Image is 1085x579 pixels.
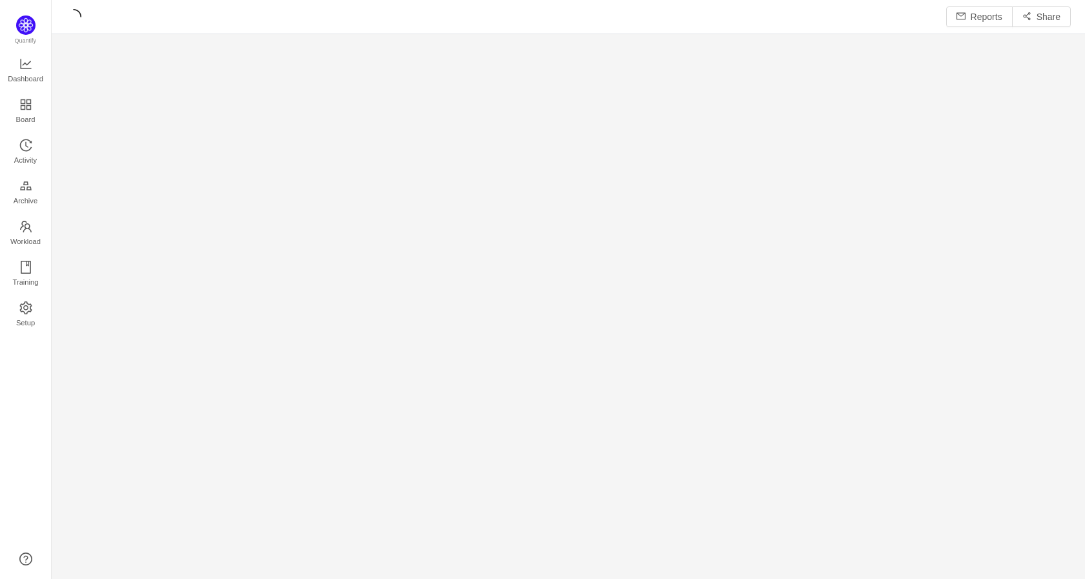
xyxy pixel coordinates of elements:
a: Activity [19,139,32,165]
a: Training [19,261,32,287]
span: Board [16,107,36,132]
span: Setup [16,310,35,336]
span: Dashboard [8,66,43,92]
span: Training [12,269,38,295]
a: icon: question-circle [19,553,32,565]
i: icon: history [19,139,32,152]
i: icon: appstore [19,98,32,111]
i: icon: team [19,220,32,233]
i: icon: loading [66,9,81,25]
span: Workload [10,229,41,254]
button: icon: share-altShare [1012,6,1071,27]
span: Archive [14,188,37,214]
a: Dashboard [19,58,32,84]
a: Board [19,99,32,125]
button: icon: mailReports [946,6,1013,27]
span: Quantify [15,37,37,44]
a: Setup [19,302,32,328]
i: icon: line-chart [19,57,32,70]
a: Workload [19,221,32,247]
span: Activity [14,147,37,173]
a: Archive [19,180,32,206]
i: icon: setting [19,301,32,314]
i: icon: gold [19,179,32,192]
i: icon: book [19,261,32,274]
img: Quantify [16,15,36,35]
